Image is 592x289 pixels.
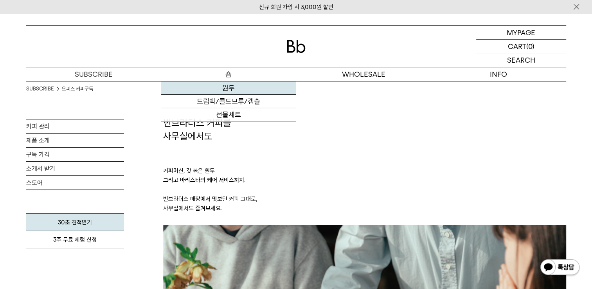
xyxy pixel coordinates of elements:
[259,4,333,11] a: 신규 회원 가입 시 3,000원 할인
[26,176,124,190] a: 스토어
[26,85,54,93] a: SUBSCRIBE
[161,67,296,81] a: 숍
[62,85,93,93] a: 오피스 커피구독
[507,26,535,39] p: MYPAGE
[540,258,580,277] img: 카카오톡 채널 1:1 채팅 버튼
[26,67,161,81] a: SUBSCRIBE
[26,134,124,147] a: 제품 소개
[163,143,566,225] p: 커피머신, 갓 볶은 원두 그리고 바리스타의 케어 서비스까지. 빈브라더스 매장에서 맛보던 커피 그대로, 사무실에서도 즐겨보세요.
[526,40,534,53] p: (0)
[296,67,431,81] p: WHOLESALE
[26,148,124,161] a: 구독 가격
[161,81,296,95] a: 원두
[507,53,535,67] p: SEARCH
[161,121,296,135] a: 커피용품
[287,40,306,53] img: 로고
[26,213,124,231] a: 30초 견적받기
[508,40,526,53] p: CART
[161,95,296,108] a: 드립백/콜드브루/캡슐
[476,26,566,40] a: MYPAGE
[26,231,124,248] a: 3주 무료 체험 신청
[476,40,566,53] a: CART (0)
[161,108,296,121] a: 선물세트
[26,162,124,175] a: 소개서 받기
[431,67,566,81] p: INFO
[26,119,124,133] a: 커피 관리
[163,116,566,143] h2: 빈브라더스 커피를 사무실에서도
